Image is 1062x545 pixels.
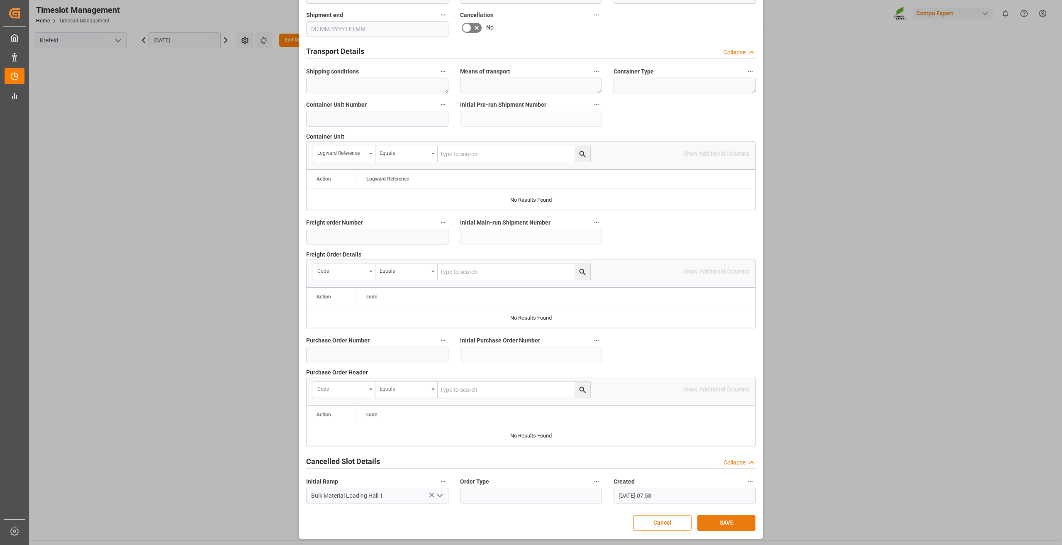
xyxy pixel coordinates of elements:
span: Order Type [460,477,489,486]
button: Initial Ramp [438,476,448,487]
button: Created [745,476,756,487]
div: code [317,265,366,275]
div: Collapse [723,458,745,467]
button: open menu [313,264,375,280]
div: Equals [380,383,429,393]
input: Type to search [438,146,590,162]
div: Action [317,176,331,182]
span: Purchase Order Header [306,368,368,377]
input: Type to search/select [306,488,448,503]
button: Shipment end [438,10,448,20]
button: open menu [313,382,375,398]
button: search button [575,382,590,398]
span: Purchase Order Number [306,336,370,345]
button: Freight order Number [438,217,448,228]
button: Order Type [591,476,602,487]
span: No [486,23,494,32]
span: Container Unit Number [306,100,367,109]
button: open menu [313,146,375,162]
button: Container Unit Number [438,99,448,110]
input: Type to search [438,382,590,398]
div: code [317,383,366,393]
button: open menu [375,264,438,280]
span: Initial Ramp [306,477,338,486]
button: Cancellation [591,10,602,20]
input: DD.MM.YYYY HH:MM [614,488,756,503]
button: Initial Main-run Shipment Number [591,217,602,228]
div: Action [317,294,331,300]
span: Shipment end [306,11,343,20]
h2: Cancelled Slot Details [306,456,380,467]
span: Initial Pre-run Shipment Number [460,100,546,109]
span: Freight Order Details [306,250,361,259]
span: Initial Main-run Shipment Number [460,218,550,227]
button: Cancel [633,515,692,531]
button: Container Type [745,66,756,77]
div: Action [317,412,331,418]
div: Equals [380,147,429,157]
span: Cancellation [460,11,494,20]
input: Type to search [438,264,590,280]
button: search button [575,264,590,280]
div: Equals [380,265,429,275]
span: code [366,294,377,300]
span: code [366,412,377,418]
span: Freight order Number [306,218,363,227]
button: Purchase Order Number [438,335,448,346]
span: Means of transport [460,67,510,76]
span: Logward Reference [366,176,409,182]
button: Initial Purchase Order Number [591,335,602,346]
input: DD.MM.YYYY HH:MM [306,21,448,37]
button: Shipping conditions [438,66,448,77]
div: Logward Reference [317,147,366,157]
span: Created [614,477,635,486]
button: open menu [433,489,445,502]
button: Initial Pre-run Shipment Number [591,99,602,110]
button: open menu [375,382,438,398]
h2: Transport Details [306,46,364,57]
div: Collapse [723,48,745,57]
span: Container Unit [306,132,344,141]
span: Initial Purchase Order Number [460,336,540,345]
span: Container Type [614,67,654,76]
span: Shipping conditions [306,67,359,76]
button: open menu [375,146,438,162]
button: Means of transport [591,66,602,77]
button: SAVE [697,515,755,531]
button: search button [575,146,590,162]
